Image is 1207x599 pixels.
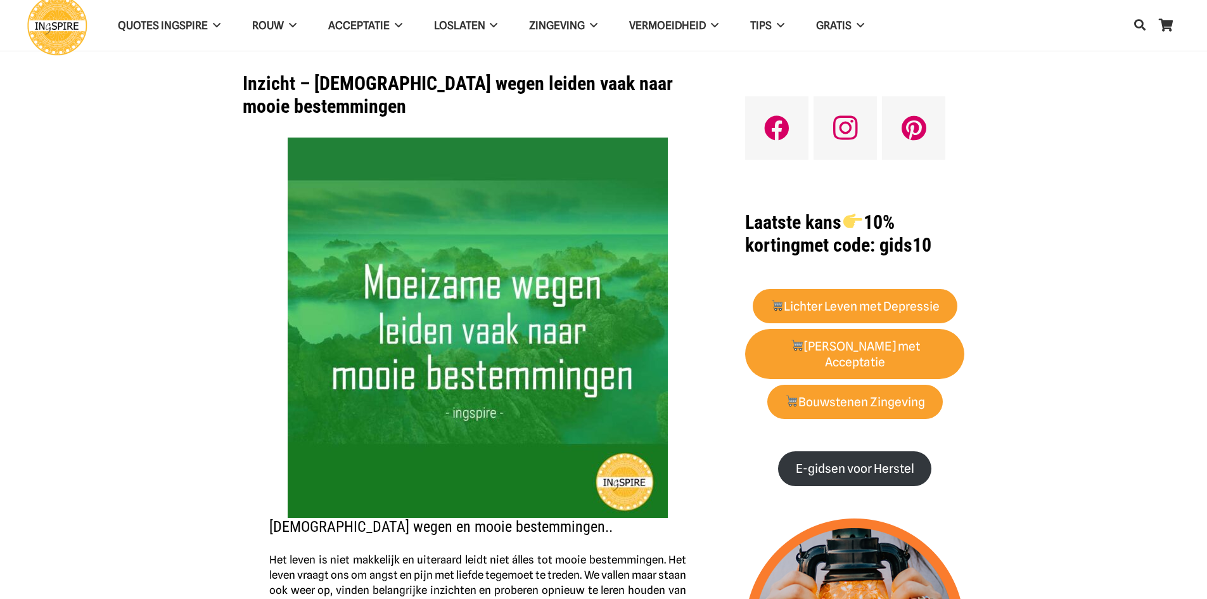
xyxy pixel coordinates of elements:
[613,10,734,42] a: VERMOEIDHEIDVERMOEIDHEID Menu
[816,19,852,32] span: GRATIS
[745,329,964,380] a: 🛒[PERSON_NAME] met Acceptatie
[778,451,931,486] a: E-gidsen voor Herstel
[269,518,686,536] h2: [DEMOGRAPHIC_DATA] wegen en mooie bestemmingen..
[771,299,783,311] img: 🛒
[485,10,498,41] span: Loslaten Menu
[284,10,297,41] span: ROUW Menu
[513,10,613,42] a: ZingevingZingeving Menu
[770,299,940,314] strong: Lichter Leven met Depressie
[786,395,798,407] img: 🛒
[629,19,706,32] span: VERMOEIDHEID
[390,10,402,41] span: Acceptatie Menu
[208,10,220,41] span: QUOTES INGSPIRE Menu
[288,138,668,518] img: Mooie spreuk: Moeizame wegen leiden vaak naar mooie bestemmingen - ingspire citaat
[814,96,877,160] a: Instagram
[434,19,485,32] span: Loslaten
[750,19,772,32] span: TIPS
[882,96,945,160] a: Pinterest
[118,19,208,32] span: QUOTES INGSPIRE
[785,395,926,409] strong: Bouwstenen Zingeving
[791,339,803,351] img: 🛒
[734,10,800,42] a: TIPSTIPS Menu
[585,10,597,41] span: Zingeving Menu
[706,10,718,41] span: VERMOEIDHEID Menu
[745,96,808,160] a: Facebook
[252,19,284,32] span: ROUW
[796,461,914,476] strong: E-gidsen voor Herstel
[243,72,713,118] h1: Inzicht – [DEMOGRAPHIC_DATA] wegen leiden vaak naar mooie bestemmingen
[800,10,880,42] a: GRATISGRATIS Menu
[236,10,312,42] a: ROUWROUW Menu
[102,10,236,42] a: QUOTES INGSPIREQUOTES INGSPIRE Menu
[745,211,894,256] strong: Laatste kans 10% korting
[843,212,862,231] img: 👉
[772,10,784,41] span: TIPS Menu
[790,339,920,370] strong: [PERSON_NAME] met Acceptatie
[767,385,943,420] a: 🛒Bouwstenen Zingeving
[328,19,390,32] span: Acceptatie
[529,19,585,32] span: Zingeving
[1127,10,1153,41] a: Zoeken
[745,211,964,257] h1: met code: gids10
[312,10,418,42] a: AcceptatieAcceptatie Menu
[852,10,864,41] span: GRATIS Menu
[753,289,957,324] a: 🛒Lichter Leven met Depressie
[418,10,514,42] a: LoslatenLoslaten Menu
